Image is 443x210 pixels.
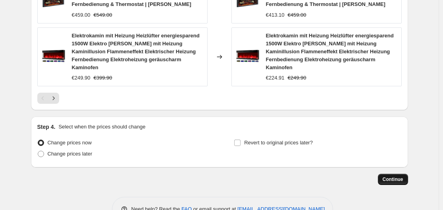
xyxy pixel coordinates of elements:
button: Next [48,93,59,104]
div: €413.10 [266,11,285,19]
strike: €459.00 [288,11,306,19]
span: Continue [383,176,403,183]
img: 71bp4RvrA_L_80x.jpg [42,45,65,69]
strike: €549.00 [94,11,112,19]
div: €459.00 [72,11,91,19]
div: €249.90 [72,74,91,82]
span: Elektrokamin mit Heizung Heizlüfter energiesparend 1500W Elektro [PERSON_NAME] mit Heizung Kamini... [266,33,394,70]
div: €224.91 [266,74,285,82]
button: Continue [378,174,408,185]
span: Change prices later [48,151,92,157]
img: 71bp4RvrA_L_80x.jpg [236,45,260,69]
strike: €249.90 [288,74,306,82]
nav: Pagination [37,93,59,104]
h2: Step 4. [37,123,56,131]
span: Revert to original prices later? [244,140,313,146]
span: Elektrokamin mit Heizung Heizlüfter energiesparend 1500W Elektro [PERSON_NAME] mit Heizung Kamini... [72,33,200,70]
span: Change prices now [48,140,92,146]
strike: €399.90 [94,74,112,82]
p: Select when the prices should change [58,123,145,131]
